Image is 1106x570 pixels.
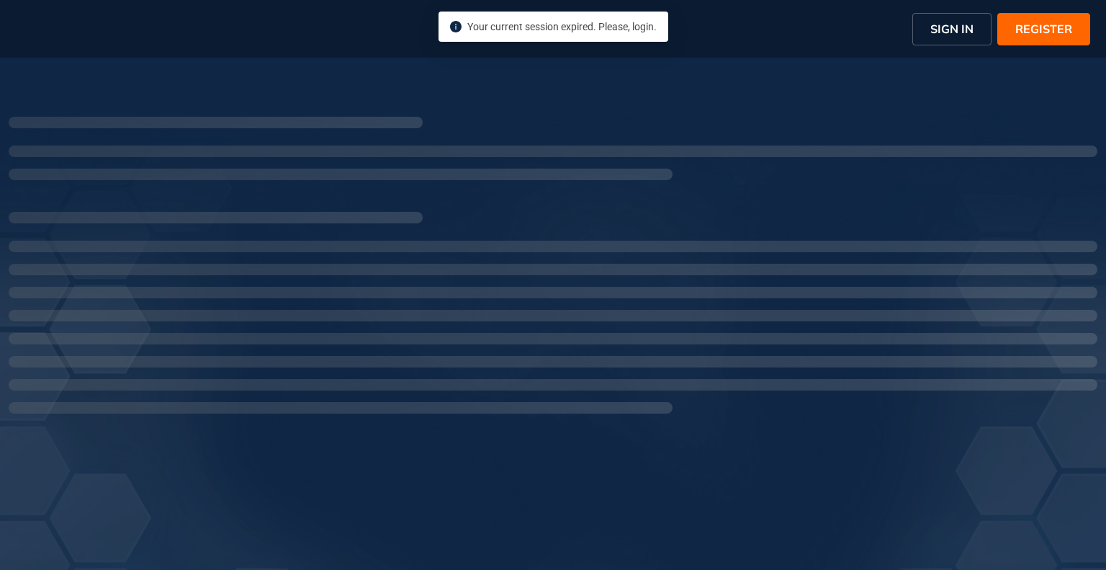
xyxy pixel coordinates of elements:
span: SIGN IN [930,20,974,37]
span: Your current session expired. Please, login. [467,21,657,32]
button: SIGN IN [912,13,992,45]
span: info-circle [450,21,462,32]
span: REGISTER [1015,20,1072,37]
button: REGISTER [997,13,1090,45]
